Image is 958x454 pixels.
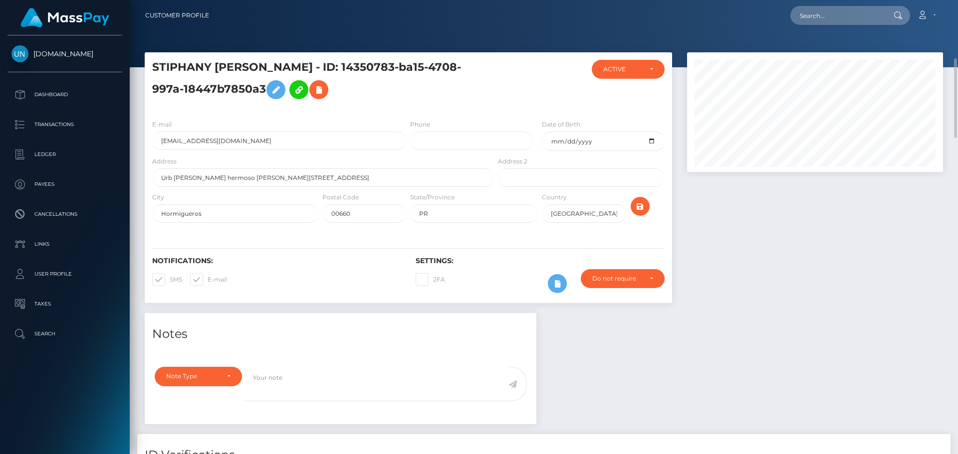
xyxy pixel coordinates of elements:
label: Date of Birth [542,120,580,129]
p: Transactions [11,117,118,132]
a: Transactions [7,112,122,137]
h6: Settings: [416,257,664,265]
a: Dashboard [7,82,122,107]
h5: STIPHANY [PERSON_NAME] - ID: 14350783-ba15-4708-997a-18447b7850a3 [152,60,488,104]
h4: Notes [152,325,529,343]
span: [DOMAIN_NAME] [7,49,122,58]
label: Address [152,157,177,166]
a: Search [7,321,122,346]
label: E-mail [152,120,172,129]
div: ACTIVE [603,65,642,73]
label: Address 2 [498,157,527,166]
input: Search... [790,6,884,25]
p: Dashboard [11,87,118,102]
img: MassPay Logo [20,8,109,27]
p: User Profile [11,267,118,282]
p: Taxes [11,297,118,311]
img: Unlockt.me [11,45,28,62]
p: Links [11,237,118,252]
p: Ledger [11,147,118,162]
a: Cancellations [7,202,122,227]
a: Payees [7,172,122,197]
h6: Notifications: [152,257,401,265]
label: City [152,193,164,202]
label: E-mail [190,273,227,286]
button: Do not require [581,269,665,288]
label: Country [542,193,567,202]
p: Payees [11,177,118,192]
button: Note Type [155,367,242,386]
label: Phone [410,120,430,129]
a: Links [7,232,122,257]
p: Cancellations [11,207,118,222]
div: Do not require [592,275,642,283]
label: Postal Code [322,193,359,202]
label: State/Province [410,193,455,202]
a: Ledger [7,142,122,167]
p: Search [11,326,118,341]
div: Note Type [166,372,219,380]
label: 2FA [416,273,445,286]
label: SMS [152,273,182,286]
a: User Profile [7,262,122,287]
button: ACTIVE [592,60,665,79]
a: Taxes [7,292,122,316]
a: Customer Profile [145,5,209,26]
